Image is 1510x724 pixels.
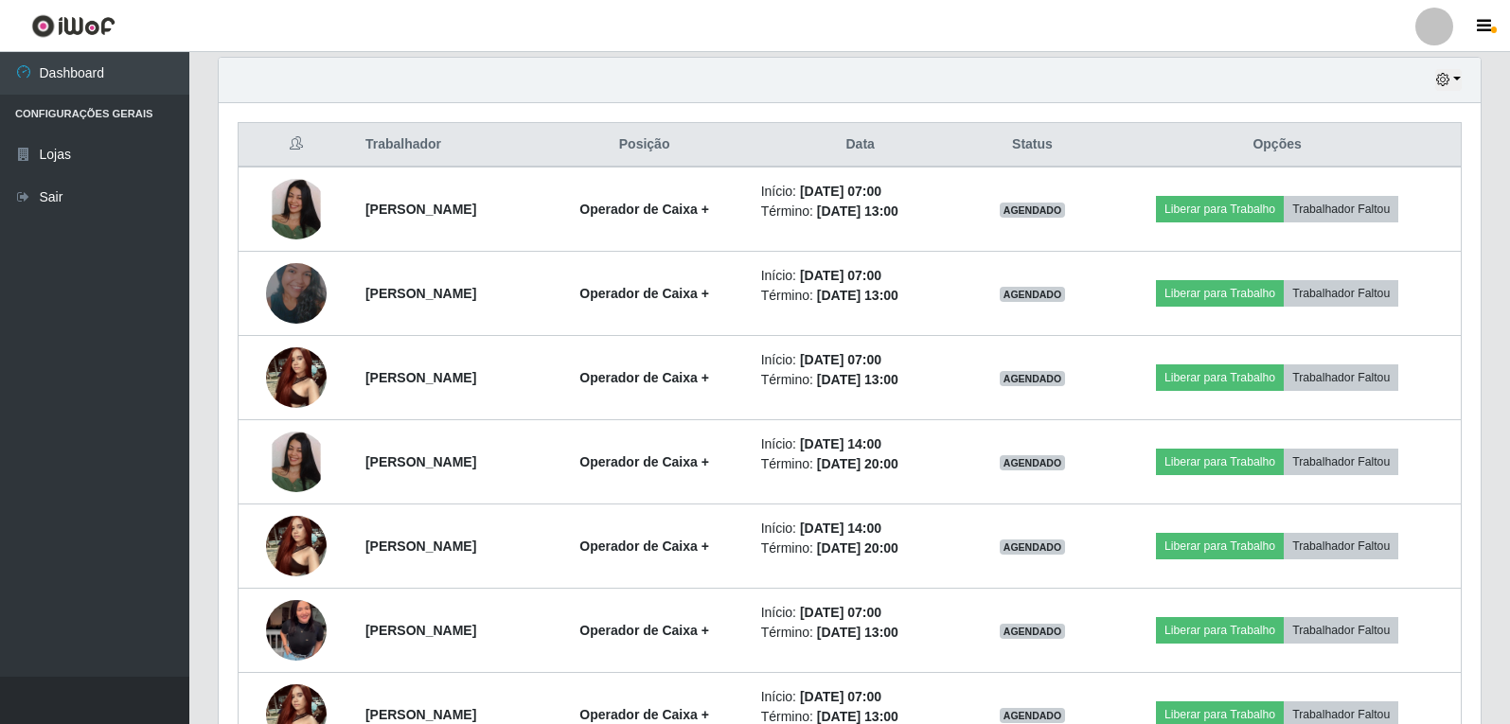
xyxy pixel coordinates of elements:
[1284,617,1398,644] button: Trabalhador Faltou
[266,337,327,417] img: 1758744784404.jpeg
[761,454,960,474] li: Término:
[800,521,881,536] time: [DATE] 14:00
[1000,203,1066,218] span: AGENDADO
[761,286,960,306] li: Término:
[579,623,709,638] strong: Operador de Caixa +
[761,434,960,454] li: Início:
[1000,455,1066,470] span: AGENDADO
[800,352,881,367] time: [DATE] 07:00
[1093,123,1461,168] th: Opções
[817,625,898,640] time: [DATE] 13:00
[1156,617,1284,644] button: Liberar para Trabalho
[579,202,709,217] strong: Operador de Caixa +
[365,707,476,722] strong: [PERSON_NAME]
[1284,533,1398,559] button: Trabalhador Faltou
[266,505,327,586] img: 1758744784404.jpeg
[817,456,898,471] time: [DATE] 20:00
[266,565,327,697] img: 1756746838207.jpeg
[817,203,898,219] time: [DATE] 13:00
[365,370,476,385] strong: [PERSON_NAME]
[817,540,898,556] time: [DATE] 20:00
[800,689,881,704] time: [DATE] 07:00
[1156,364,1284,391] button: Liberar para Trabalho
[365,202,476,217] strong: [PERSON_NAME]
[817,709,898,724] time: [DATE] 13:00
[579,539,709,554] strong: Operador de Caixa +
[1156,533,1284,559] button: Liberar para Trabalho
[761,519,960,539] li: Início:
[761,603,960,623] li: Início:
[579,370,709,385] strong: Operador de Caixa +
[800,436,881,451] time: [DATE] 14:00
[750,123,971,168] th: Data
[1000,287,1066,302] span: AGENDADO
[761,539,960,558] li: Término:
[365,286,476,301] strong: [PERSON_NAME]
[365,454,476,469] strong: [PERSON_NAME]
[1000,539,1066,555] span: AGENDADO
[1156,196,1284,222] button: Liberar para Trabalho
[1284,280,1398,307] button: Trabalhador Faltou
[1284,449,1398,475] button: Trabalhador Faltou
[761,266,960,286] li: Início:
[266,179,327,239] img: 1756749190909.jpeg
[1000,371,1066,386] span: AGENDADO
[1000,708,1066,723] span: AGENDADO
[365,539,476,554] strong: [PERSON_NAME]
[1284,196,1398,222] button: Trabalhador Faltou
[1000,624,1066,639] span: AGENDADO
[31,14,115,38] img: CoreUI Logo
[354,123,540,168] th: Trabalhador
[579,454,709,469] strong: Operador de Caixa +
[761,350,960,370] li: Início:
[266,432,327,492] img: 1756749190909.jpeg
[1156,280,1284,307] button: Liberar para Trabalho
[579,707,709,722] strong: Operador de Caixa +
[800,268,881,283] time: [DATE] 07:00
[761,202,960,221] li: Término:
[1284,364,1398,391] button: Trabalhador Faltou
[761,623,960,643] li: Término:
[761,687,960,707] li: Início:
[761,182,960,202] li: Início:
[817,288,898,303] time: [DATE] 13:00
[971,123,1094,168] th: Status
[365,623,476,638] strong: [PERSON_NAME]
[800,184,881,199] time: [DATE] 07:00
[817,372,898,387] time: [DATE] 13:00
[1156,449,1284,475] button: Liberar para Trabalho
[800,605,881,620] time: [DATE] 07:00
[540,123,750,168] th: Posição
[579,286,709,301] strong: Operador de Caixa +
[266,239,327,347] img: 1758461814871.jpeg
[761,370,960,390] li: Término:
